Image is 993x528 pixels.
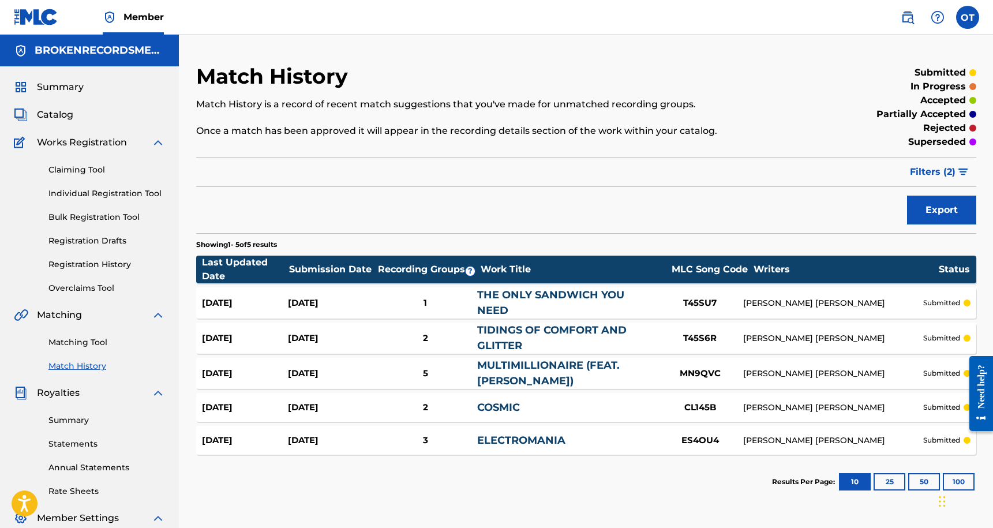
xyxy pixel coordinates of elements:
[901,10,915,24] img: search
[288,401,374,414] div: [DATE]
[48,259,165,271] a: Registration History
[196,124,797,138] p: Once a match has been approved it will appear in the recording details section of the work within...
[37,80,84,94] span: Summary
[48,282,165,294] a: Overclaims Tool
[48,462,165,474] a: Annual Statements
[14,511,28,525] img: Member Settings
[151,386,165,400] img: expand
[35,44,165,57] h5: BROKENRECORDSMEDIA
[956,6,979,29] div: User Menu
[14,108,28,122] img: Catalog
[896,6,919,29] a: Public Search
[37,386,80,400] span: Royalties
[103,10,117,24] img: Top Rightsholder
[376,263,480,276] div: Recording Groups
[908,135,966,149] p: superseded
[48,485,165,497] a: Rate Sheets
[14,108,73,122] a: CatalogCatalog
[37,511,119,525] span: Member Settings
[923,121,966,135] p: rejected
[48,438,165,450] a: Statements
[48,211,165,223] a: Bulk Registration Tool
[374,297,477,310] div: 1
[772,477,838,487] p: Results Per Page:
[743,297,923,309] div: [PERSON_NAME] [PERSON_NAME]
[935,473,993,528] iframe: Chat Widget
[151,511,165,525] img: expand
[743,332,923,344] div: [PERSON_NAME] [PERSON_NAME]
[923,333,960,343] p: submitted
[288,297,374,310] div: [DATE]
[37,136,127,149] span: Works Registration
[289,263,376,276] div: Submission Date
[202,297,288,310] div: [DATE]
[923,368,960,379] p: submitted
[466,267,475,276] span: ?
[37,308,82,322] span: Matching
[196,239,277,250] p: Showing 1 - 5 of 5 results
[743,435,923,447] div: [PERSON_NAME] [PERSON_NAME]
[202,401,288,414] div: [DATE]
[915,66,966,80] p: submitted
[288,332,374,345] div: [DATE]
[910,80,966,93] p: in progress
[666,263,753,276] div: MLC Song Code
[743,402,923,414] div: [PERSON_NAME] [PERSON_NAME]
[374,332,477,345] div: 2
[477,324,627,352] a: TIDINGS OF COMFORT AND GLITTER
[903,158,976,186] button: Filters (2)
[37,108,73,122] span: Catalog
[48,164,165,176] a: Claiming Tool
[657,332,743,345] div: T45S6R
[374,434,477,447] div: 3
[14,386,28,400] img: Royalties
[910,165,955,179] span: Filters ( 2 )
[961,346,993,441] iframe: Resource Center
[477,289,624,317] a: THE ONLY SANDWICH YOU NEED
[657,434,743,447] div: ES4OU4
[907,196,976,224] button: Export
[931,10,945,24] img: help
[151,308,165,322] img: expand
[202,256,288,283] div: Last Updated Date
[477,434,565,447] a: ELECTROMANIA
[14,9,58,25] img: MLC Logo
[481,263,665,276] div: Work Title
[923,298,960,308] p: submitted
[48,188,165,200] a: Individual Registration Tool
[920,93,966,107] p: accepted
[14,80,84,94] a: SummarySummary
[958,168,968,175] img: filter
[14,80,28,94] img: Summary
[839,473,871,490] button: 10
[48,336,165,349] a: Matching Tool
[14,136,29,149] img: Works Registration
[196,98,797,111] p: Match History is a record of recent match suggestions that you've made for unmatched recording gr...
[657,401,743,414] div: CL145B
[14,308,28,322] img: Matching
[908,473,940,490] button: 50
[657,297,743,310] div: T45SU7
[743,368,923,380] div: [PERSON_NAME] [PERSON_NAME]
[14,44,28,58] img: Accounts
[202,367,288,380] div: [DATE]
[202,434,288,447] div: [DATE]
[477,359,620,387] a: MULTIMILLIONAIRE (FEAT. [PERSON_NAME])
[876,107,966,121] p: partially accepted
[923,402,960,413] p: submitted
[939,263,970,276] div: Status
[288,367,374,380] div: [DATE]
[123,10,164,24] span: Member
[657,367,743,380] div: MN9QVC
[48,414,165,426] a: Summary
[923,435,960,445] p: submitted
[48,235,165,247] a: Registration Drafts
[196,63,354,89] h2: Match History
[374,367,477,380] div: 5
[288,434,374,447] div: [DATE]
[754,263,938,276] div: Writers
[477,401,520,414] a: COSMIC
